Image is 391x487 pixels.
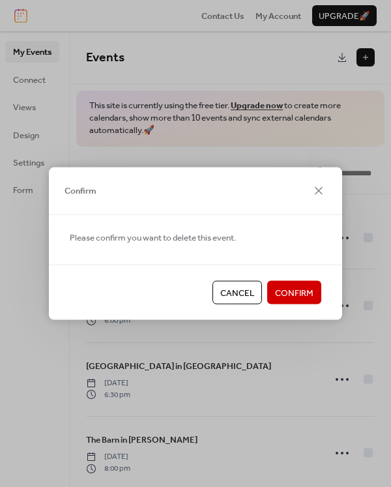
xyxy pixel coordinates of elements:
span: Confirm [65,184,96,198]
button: Confirm [267,281,321,304]
button: Cancel [212,281,262,304]
span: Cancel [220,287,254,300]
span: Confirm [275,287,313,300]
span: Please confirm you want to delete this event. [70,231,236,244]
